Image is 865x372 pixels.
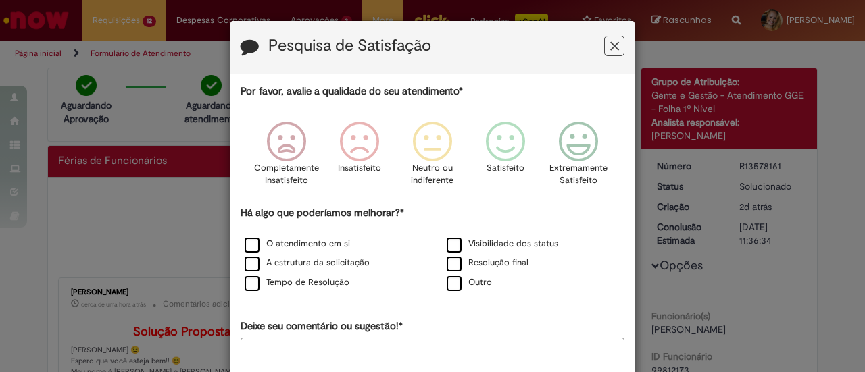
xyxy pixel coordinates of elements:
p: Neutro ou indiferente [408,162,457,187]
label: Visibilidade dos status [447,238,558,250]
p: Completamente Insatisfeito [254,162,319,187]
div: Neutro ou indiferente [398,111,467,204]
label: Deixe seu comentário ou sugestão!* [241,319,403,334]
p: Extremamente Satisfeito [549,162,608,187]
div: Há algo que poderíamos melhorar?* [241,206,624,293]
div: Satisfeito [471,111,540,204]
label: O atendimento em si [245,238,350,250]
p: Satisfeito [487,162,524,175]
label: Outro [447,276,492,289]
label: Resolução final [447,257,528,269]
p: Insatisfeito [338,162,381,175]
label: Por favor, avalie a qualidade do seu atendimento* [241,84,463,99]
label: A estrutura da solicitação [245,257,370,269]
label: Pesquisa de Satisfação [268,37,431,55]
div: Extremamente Satisfeito [544,111,613,204]
div: Insatisfeito [325,111,394,204]
div: Completamente Insatisfeito [251,111,320,204]
label: Tempo de Resolução [245,276,349,289]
